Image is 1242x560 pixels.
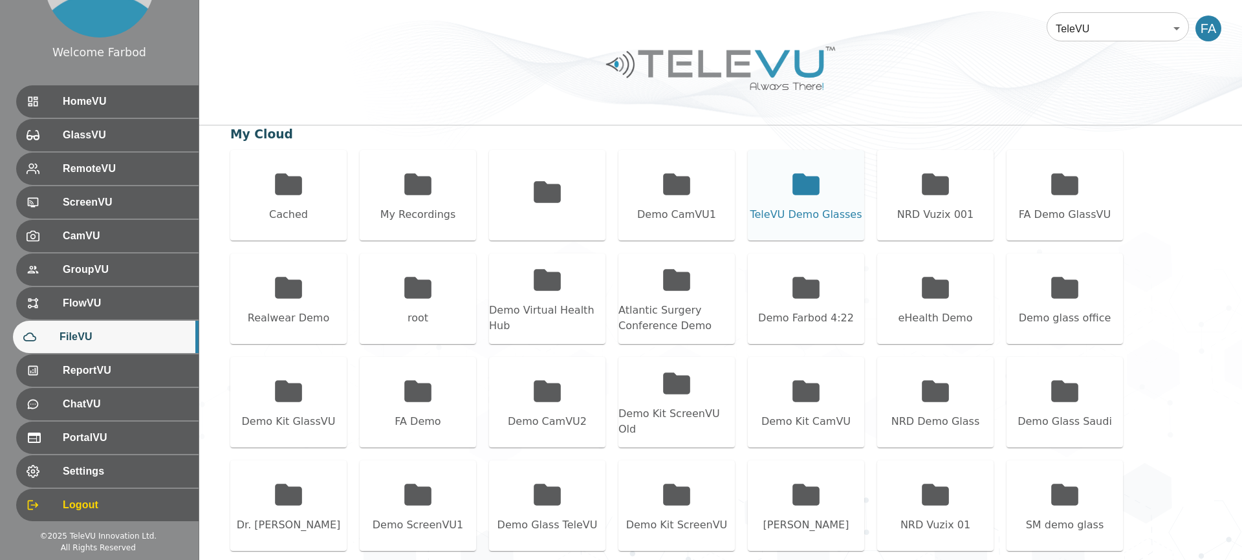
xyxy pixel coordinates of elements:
[1047,10,1189,47] div: TeleVU
[758,310,854,326] div: Demo Farbod 4:22
[16,85,199,118] div: HomeVU
[237,517,341,533] div: Dr. [PERSON_NAME]
[497,517,598,533] div: Demo Glass TeleVU
[63,363,188,378] span: ReportVU
[16,220,199,252] div: CamVU
[16,489,199,521] div: Logout
[1018,414,1112,429] div: Demo Glass Saudi
[63,127,188,143] span: GlassVU
[16,422,199,454] div: PortalVU
[63,228,188,244] span: CamVU
[900,517,970,533] div: NRD Vuzix 01
[16,253,199,286] div: GroupVU
[63,430,188,446] span: PortalVU
[16,455,199,488] div: Settings
[63,464,188,479] span: Settings
[63,396,188,412] span: ChatVU
[60,329,188,345] span: FileVU
[16,287,199,319] div: FlowVU
[489,303,605,334] div: Demo Virtual Health Hub
[637,207,716,222] div: Demo CamVU1
[898,310,972,326] div: eHealth Demo
[1026,517,1104,533] div: SM demo glass
[626,517,728,533] div: Demo Kit ScreenVU
[380,207,456,222] div: My Recordings
[16,354,199,387] div: ReportVU
[248,310,329,326] div: Realwear Demo
[242,414,336,429] div: Demo Kit GlassVU
[395,414,441,429] div: FA Demo
[16,388,199,420] div: ChatVU
[750,207,862,222] div: TeleVU Demo Glasses
[508,414,587,429] div: Demo CamVU2
[16,119,199,151] div: GlassVU
[13,321,199,353] div: FileVU
[63,262,188,277] span: GroupVU
[230,125,293,144] div: My Cloud
[897,207,974,222] div: NRD Vuzix 001
[63,195,188,210] span: ScreenVU
[618,406,735,437] div: Demo Kit ScreenVU Old
[408,310,428,326] div: root
[16,153,199,185] div: RemoteVU
[373,517,463,533] div: Demo ScreenVU1
[1195,16,1221,41] div: FA
[1019,207,1111,222] div: FA Demo GlassVU
[269,207,308,222] div: Cached
[63,94,188,109] span: HomeVU
[63,497,188,513] span: Logout
[761,414,851,429] div: Demo Kit CamVU
[604,41,837,95] img: Logo
[16,186,199,219] div: ScreenVU
[891,414,979,429] div: NRD Demo Glass
[63,161,188,177] span: RemoteVU
[52,44,146,61] div: Welcome Farbod
[63,296,188,311] span: FlowVU
[618,303,735,334] div: Atlantic Surgery Conference Demo
[1019,310,1111,326] div: Demo glass office
[763,517,849,533] div: [PERSON_NAME]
